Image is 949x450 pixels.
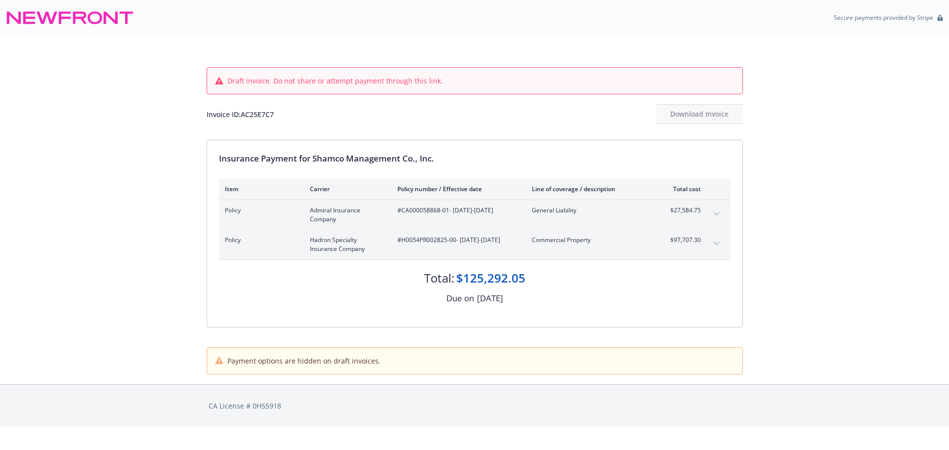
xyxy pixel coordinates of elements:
[834,13,933,22] p: Secure payments provided by Stripe
[397,185,516,193] div: Policy number / Effective date
[532,206,648,215] span: General Liability
[656,104,743,124] button: Download Invoice
[227,76,443,86] span: Draft invoice. Do not share or attempt payment through this link.
[310,206,382,224] span: Admiral Insurance Company
[310,236,382,253] span: Hadron Specialty Insurance Company
[477,292,503,305] div: [DATE]
[656,105,743,123] div: Download Invoice
[225,185,294,193] div: Item
[219,152,731,165] div: Insurance Payment for Shamco Management Co., Inc.
[219,200,731,230] div: PolicyAdmiral Insurance Company#CA000058868-01- [DATE]-[DATE]General Liability$27,584.75expand co...
[227,356,381,366] span: Payment options are hidden on draft invoices.
[397,236,516,245] span: #H0054PR002825-00 - [DATE]-[DATE]
[532,185,648,193] div: Line of coverage / description
[219,230,731,259] div: PolicyHadron Specialty Insurance Company#H0054PR002825-00- [DATE]-[DATE]Commercial Property$97,70...
[424,270,454,286] div: Total:
[532,236,648,245] span: Commercial Property
[397,206,516,215] span: #CA000058868-01 - [DATE]-[DATE]
[225,206,294,215] span: Policy
[310,185,382,193] div: Carrier
[456,270,525,286] div: $125,292.05
[664,185,701,193] div: Total cost
[709,206,725,222] button: expand content
[446,292,474,305] div: Due on
[225,236,294,245] span: Policy
[709,236,725,251] button: expand content
[664,236,701,245] span: $97,707.30
[664,206,701,215] span: $27,584.75
[209,401,741,411] div: CA License # 0H55918
[207,109,274,120] div: Invoice ID: AC25E7C7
